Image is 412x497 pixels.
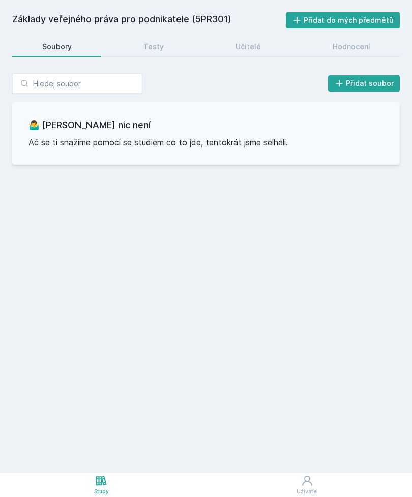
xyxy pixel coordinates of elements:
[94,488,109,495] div: Study
[236,42,261,52] div: Učitelé
[333,42,370,52] div: Hodnocení
[12,73,142,94] input: Hledej soubor
[28,136,384,149] p: Ač se ti snažíme pomoci se studiem co to jde, tentokrát jsme selhali.
[303,37,400,57] a: Hodnocení
[113,37,193,57] a: Testy
[12,12,286,28] h2: Základy veřejného práva pro podnikatele (5PR301)
[28,118,384,132] h3: 🤷‍♂️ [PERSON_NAME] nic není
[205,37,290,57] a: Učitelé
[12,37,101,57] a: Soubory
[42,42,72,52] div: Soubory
[297,488,318,495] div: Uživatel
[328,75,400,92] button: Přidat soubor
[143,42,164,52] div: Testy
[286,12,400,28] button: Přidat do mých předmětů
